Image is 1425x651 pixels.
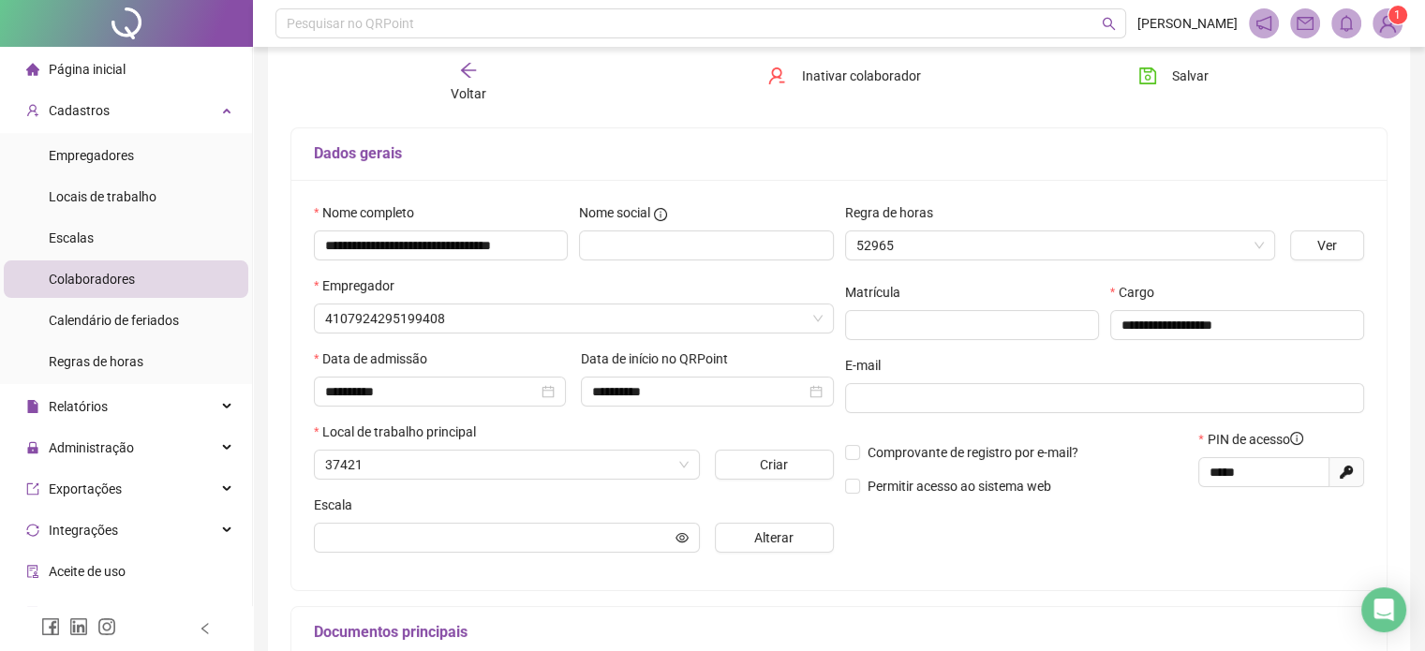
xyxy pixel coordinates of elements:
span: Escalas [49,230,94,245]
span: mail [1297,15,1314,32]
span: user-add [26,104,39,117]
span: Calendário de feriados [49,313,179,328]
span: search [1102,17,1116,31]
span: [PERSON_NAME] [1137,13,1238,34]
span: Salvar [1172,66,1209,86]
label: Escala [314,495,364,515]
span: Relatórios [49,399,108,414]
label: Cargo [1110,282,1166,303]
label: Empregador [314,275,407,296]
span: Colaboradores [49,272,135,287]
span: Cadastros [49,103,110,118]
span: user-delete [767,67,786,85]
img: 64802 [1373,9,1402,37]
span: Regras de horas [49,354,143,369]
button: Inativar colaborador [753,61,934,91]
span: arrow-left [459,61,478,80]
span: Administração [49,440,134,455]
span: info-circle [654,208,667,221]
label: Matrícula [845,282,913,303]
span: save [1138,67,1157,85]
label: Data de início no QRPoint [581,348,740,369]
span: instagram [97,617,116,636]
span: audit [26,565,39,578]
span: Comprovante de registro por e-mail? [868,445,1078,460]
span: home [26,63,39,76]
span: Atestado técnico [49,605,147,620]
span: Alterar [754,527,794,548]
h5: Documentos principais [314,621,1364,644]
span: 4107924295199408 [325,304,823,333]
span: notification [1255,15,1272,32]
label: Data de admissão [314,348,439,369]
label: Nome completo [314,202,426,223]
span: facebook [41,617,60,636]
span: Ver [1317,235,1337,256]
span: 52965 [856,231,1264,259]
button: Alterar [715,523,834,553]
h5: Dados gerais [314,142,1364,165]
span: Aceite de uso [49,564,126,579]
span: Permitir acesso ao sistema web [868,479,1051,494]
div: Open Intercom Messenger [1361,587,1406,632]
label: E-mail [845,355,893,376]
span: Inativar colaborador [801,66,920,86]
span: 1 [1394,8,1401,22]
span: Nome social [579,202,650,223]
span: sync [26,524,39,537]
span: bell [1338,15,1355,32]
span: Integrações [49,523,118,538]
span: PIN de acesso [1208,429,1303,450]
span: Criar [760,454,788,475]
span: Voltar [451,86,486,101]
span: left [199,622,212,635]
span: linkedin [69,617,88,636]
button: Criar [715,450,834,480]
sup: Atualize o seu contato no menu Meus Dados [1388,6,1407,24]
span: 37421 [325,451,689,479]
span: export [26,482,39,496]
span: Exportações [49,481,122,496]
span: Locais de trabalho [49,189,156,204]
span: info-circle [1290,432,1303,445]
span: Página inicial [49,62,126,77]
label: Regra de horas [845,202,945,223]
span: Empregadores [49,148,134,163]
button: Ver [1290,230,1364,260]
span: lock [26,441,39,454]
span: file [26,400,39,413]
span: eye [675,531,689,544]
label: Local de trabalho principal [314,422,488,442]
button: Salvar [1124,61,1223,91]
